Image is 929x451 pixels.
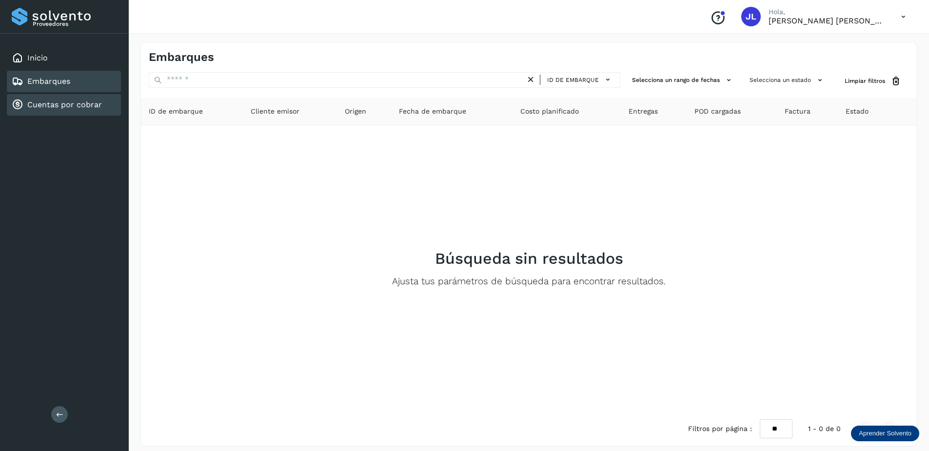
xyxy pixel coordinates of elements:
div: Embarques [7,71,121,92]
span: Factura [785,106,810,117]
a: Embarques [27,77,70,86]
p: Proveedores [33,20,117,27]
span: POD cargadas [694,106,741,117]
span: Estado [846,106,869,117]
p: Hola, [769,8,886,16]
span: ID de embarque [547,76,599,84]
p: Aprender Solvento [859,430,911,437]
a: Inicio [27,53,48,62]
span: ID de embarque [149,106,203,117]
h2: Búsqueda sin resultados [435,249,623,268]
span: Entregas [629,106,658,117]
button: ID de embarque [544,73,616,87]
div: Aprender Solvento [851,426,919,441]
p: Ajusta tus parámetros de búsqueda para encontrar resultados. [392,276,666,287]
span: Filtros por página : [688,424,752,434]
div: Inicio [7,47,121,69]
span: Fecha de embarque [399,106,466,117]
h4: Embarques [149,50,214,64]
button: Selecciona un estado [746,72,829,88]
span: Origen [345,106,366,117]
button: Limpiar filtros [837,72,909,90]
button: Selecciona un rango de fechas [628,72,738,88]
span: Limpiar filtros [845,77,885,85]
span: Cliente emisor [251,106,299,117]
span: 1 - 0 de 0 [808,424,841,434]
a: Cuentas por cobrar [27,100,102,109]
p: José Luis Salinas Maldonado [769,16,886,25]
div: Cuentas por cobrar [7,94,121,116]
span: Costo planificado [520,106,579,117]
